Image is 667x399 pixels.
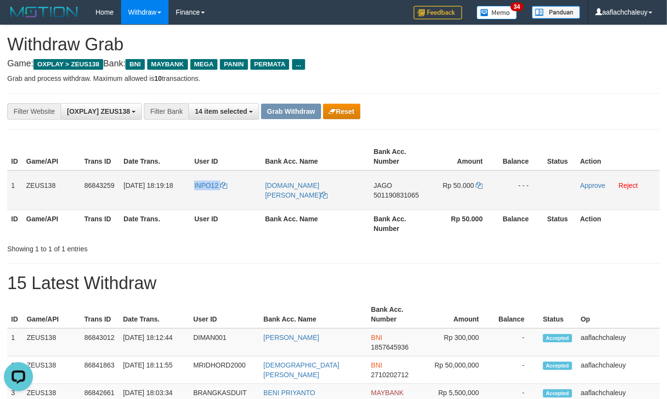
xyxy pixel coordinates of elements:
[371,371,409,379] span: Copy 2710202712 to clipboard
[7,210,22,237] th: ID
[7,356,23,384] td: 2
[264,361,340,379] a: [DEMOGRAPHIC_DATA][PERSON_NAME]
[189,328,260,356] td: DIMAN001
[577,356,660,384] td: aaflachchaleuy
[144,103,188,120] div: Filter Bank
[414,6,462,19] img: Feedback.jpg
[370,143,428,170] th: Bank Acc. Number
[194,182,218,189] span: INPO12
[323,104,360,119] button: Reset
[188,103,259,120] button: 14 item selected
[477,6,517,19] img: Button%20Memo.svg
[7,274,660,293] h1: 15 Latest Withdraw
[497,210,543,237] th: Balance
[371,389,403,397] span: MAYBANK
[494,356,539,384] td: -
[33,59,103,70] span: OXPLAY > ZEUS138
[7,301,23,328] th: ID
[7,170,22,210] td: 1
[261,210,370,237] th: Bank Acc. Name
[80,143,120,170] th: Trans ID
[154,75,162,82] strong: 10
[4,4,33,33] button: Open LiveChat chat widget
[22,170,80,210] td: ZEUS138
[190,210,261,237] th: User ID
[7,59,660,69] h4: Game: Bank:
[371,334,382,341] span: BNI
[264,334,319,341] a: [PERSON_NAME]
[23,328,80,356] td: ZEUS138
[80,356,119,384] td: 86841863
[119,328,189,356] td: [DATE] 18:12:44
[476,182,483,189] a: Copy 50000 to clipboard
[261,143,370,170] th: Bank Acc. Name
[7,35,660,54] h1: Withdraw Grab
[577,328,660,356] td: aaflachchaleuy
[260,301,367,328] th: Bank Acc. Name
[371,361,382,369] span: BNI
[367,301,425,328] th: Bank Acc. Number
[577,301,660,328] th: Op
[261,104,321,119] button: Grab Withdraw
[497,143,543,170] th: Balance
[120,210,190,237] th: Date Trans.
[370,210,428,237] th: Bank Acc. Number
[543,389,572,398] span: Accepted
[511,2,524,11] span: 34
[7,328,23,356] td: 1
[292,59,305,70] span: ...
[189,356,260,384] td: MRIDHORD2000
[425,356,494,384] td: Rp 50,000,000
[80,301,119,328] th: Trans ID
[543,143,576,170] th: Status
[220,59,248,70] span: PANIN
[619,182,638,189] a: Reject
[428,143,497,170] th: Amount
[23,356,80,384] td: ZEUS138
[543,362,572,370] span: Accepted
[532,6,580,19] img: panduan.png
[120,143,190,170] th: Date Trans.
[84,182,114,189] span: 86843259
[373,191,419,199] span: Copy 501190831065 to clipboard
[576,143,660,170] th: Action
[494,301,539,328] th: Balance
[494,328,539,356] td: -
[125,59,144,70] span: BNI
[371,343,409,351] span: Copy 1857645936 to clipboard
[7,103,61,120] div: Filter Website
[425,328,494,356] td: Rp 300,000
[543,210,576,237] th: Status
[22,210,80,237] th: Game/API
[428,210,497,237] th: Rp 50.000
[61,103,142,120] button: [OXPLAY] ZEUS138
[80,210,120,237] th: Trans ID
[250,59,290,70] span: PERMATA
[124,182,173,189] span: [DATE] 18:19:18
[543,334,572,342] span: Accepted
[7,74,660,83] p: Grab and process withdraw. Maximum allowed is transactions.
[580,182,605,189] a: Approve
[373,182,392,189] span: JAGO
[497,170,543,210] td: - - -
[80,328,119,356] td: 86843012
[22,143,80,170] th: Game/API
[119,356,189,384] td: [DATE] 18:11:55
[190,59,218,70] span: MEGA
[264,389,315,397] a: BENI PRIYANTO
[7,143,22,170] th: ID
[189,301,260,328] th: User ID
[443,182,474,189] span: Rp 50.000
[539,301,577,328] th: Status
[195,107,247,115] span: 14 item selected
[23,301,80,328] th: Game/API
[190,143,261,170] th: User ID
[7,240,271,254] div: Showing 1 to 1 of 1 entries
[7,5,81,19] img: MOTION_logo.png
[119,301,189,328] th: Date Trans.
[147,59,188,70] span: MAYBANK
[576,210,660,237] th: Action
[194,182,227,189] a: INPO12
[265,182,327,199] a: [DOMAIN_NAME][PERSON_NAME]
[425,301,494,328] th: Amount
